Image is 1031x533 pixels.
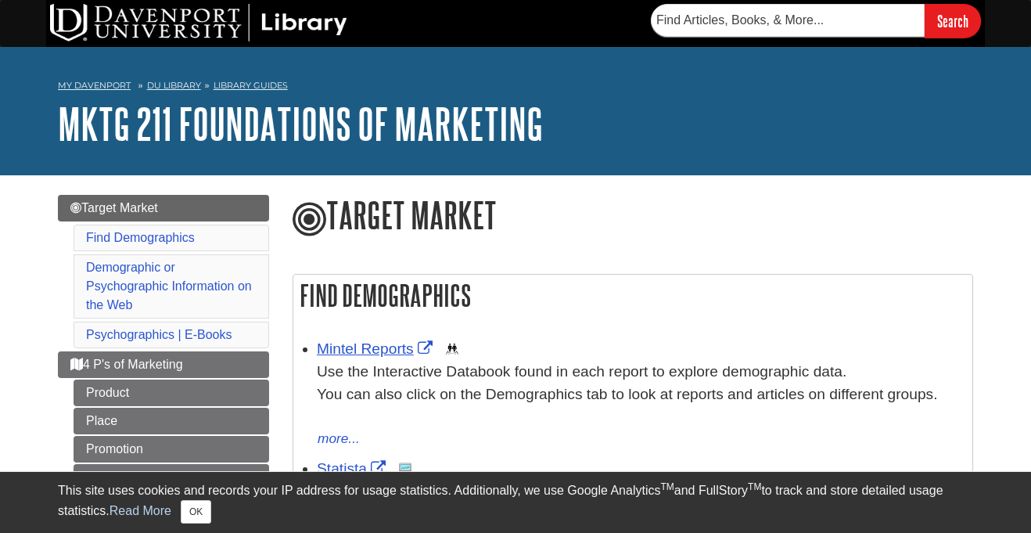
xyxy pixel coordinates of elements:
sup: TM [660,481,674,492]
a: Read More [110,504,171,517]
a: Find Demographics [86,231,195,244]
button: Close [181,500,211,524]
a: Promotion [74,436,269,463]
a: DU Library [147,80,201,91]
a: Target Market [58,195,269,221]
a: Price [74,464,269,491]
a: Product [74,380,269,406]
sup: TM [748,481,761,492]
img: Statistics [399,463,411,475]
img: DU Library [50,4,347,41]
h1: Target Market [293,195,973,239]
img: Demographics [446,343,458,355]
form: Searches DU Library's articles, books, and more [651,4,981,38]
div: This site uses cookies and records your IP address for usage statistics. Additionally, we use Goo... [58,481,973,524]
span: Target Market [70,201,158,214]
a: My Davenport [58,79,131,92]
a: 4 P's of Marketing [58,351,269,378]
a: Library Guides [214,80,288,91]
div: Use the Interactive Databook found in each report to explore demographic data. You can also click... [317,361,965,428]
a: Link opens in new window [317,460,390,477]
input: Search [925,4,981,38]
a: MKTG 211 Foundations of Marketing [58,99,543,148]
input: Find Articles, Books, & More... [651,4,925,37]
h2: Find Demographics [293,275,972,316]
button: more... [317,428,361,450]
a: Link opens in new window [317,340,436,357]
nav: breadcrumb [58,75,973,100]
a: Demographic or Psychographic Information on the Web [86,261,252,312]
span: 4 P's of Marketing [70,358,183,371]
a: Place [74,408,269,434]
a: Psychographics | E-Books [86,328,232,341]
